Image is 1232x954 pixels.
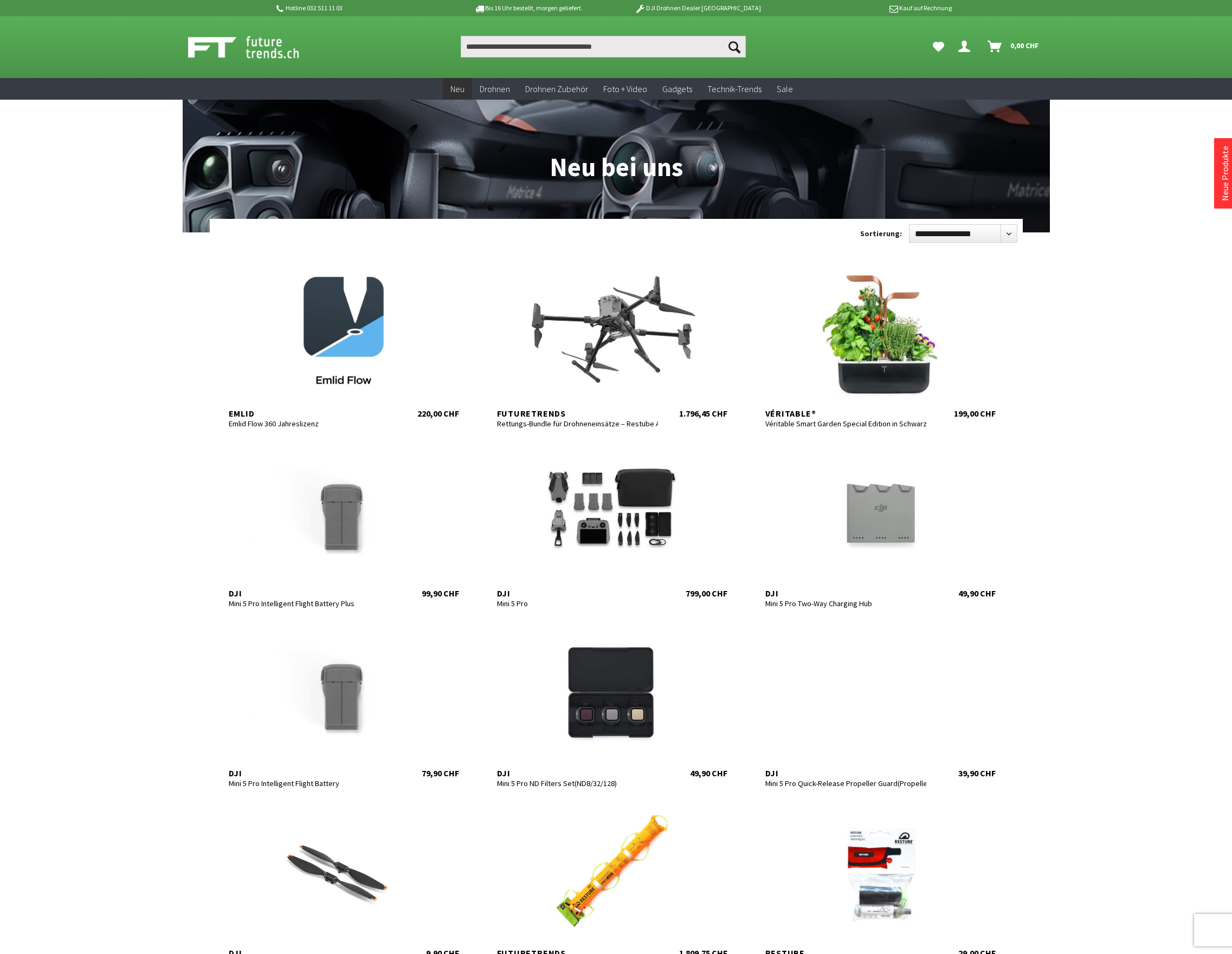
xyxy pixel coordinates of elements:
div: 220,00 CHF [417,408,459,419]
a: Technik-Trends [700,78,769,100]
div: 49,90 CHF [690,768,727,778]
a: Neu [443,78,472,100]
a: Neue Produkte [1220,146,1230,201]
a: DJI Mini 5 Pro 799,00 CHF [486,447,738,599]
div: DJI [229,588,390,599]
div: Mini 5 Pro Intelligent Flight Battery Plus [229,599,390,608]
a: Foto + Video [596,78,655,100]
div: 99,90 CHF [422,588,459,599]
p: Bis 16 Uhr bestellt, morgen geliefert. [444,2,613,15]
a: Sale [769,78,801,100]
span: 0,00 CHF [1010,37,1039,54]
div: Véritable Smart Garden Special Edition in Schwarz/Kupfer [765,419,927,429]
span: Drohnen [480,83,510,94]
div: Rettungs-Bundle für Drohneneinsätze – Restube Automatic 75 + AD4 Abwurfsystem [497,419,659,429]
a: EMLID Emlid Flow 360 Jahreslizenz 220,00 CHF [218,267,470,419]
span: Sale [777,83,793,94]
span: Foto + Video [603,83,647,94]
div: Mini 5 Pro Quick-Release Propeller Guard(Propeller Included) [765,778,927,788]
a: DJI Mini 5 Pro ND Filters Set(ND8/32/128) 49,90 CHF [486,627,738,778]
div: DJI [765,768,927,778]
div: DJI [497,588,659,599]
img: Shop Futuretrends - zur Startseite wechseln [188,34,323,61]
div: DJI [229,768,390,778]
a: Gadgets [655,78,700,100]
a: Futuretrends Rettungs-Bundle für Drohneneinsätze – Restube Automatic 75 + AD4 Abwurfsystem 1.796,... [486,267,738,419]
div: EMLID [229,408,390,419]
div: DJI [765,588,927,599]
a: DJI Mini 5 Pro Quick-Release Propeller Guard(Propeller Included) 39,90 CHF [754,627,1007,778]
div: Mini 5 Pro [497,599,659,608]
a: Véritable® Véritable Smart Garden Special Edition in Schwarz/Kupfer 199,00 CHF [754,267,1007,419]
span: Gadgets [662,83,692,94]
a: Meine Favoriten [927,36,950,57]
span: Drohnen Zubehör [525,83,588,94]
a: DJI Mini 5 Pro Intelligent Flight Battery Plus 99,90 CHF [218,447,470,599]
div: 49,90 CHF [958,588,996,599]
div: 799,00 CHF [686,588,727,599]
div: 39,90 CHF [958,768,996,778]
div: 79,90 CHF [422,768,459,778]
a: DJI Mini 5 Pro Two-Way Charging Hub 49,90 CHF [754,447,1007,599]
div: Futuretrends [497,408,659,419]
span: Technik-Trends [707,83,762,94]
p: Kauf auf Rechnung [783,2,952,15]
a: DJI Mini 5 Pro Intelligent Flight Battery 79,90 CHF [218,627,470,778]
a: Warenkorb [983,36,1044,57]
div: DJI [497,768,659,778]
span: Neu [450,83,465,94]
div: Mini 5 Pro ND Filters Set(ND8/32/128) [497,778,659,788]
div: Véritable® [765,408,927,419]
div: 199,00 CHF [954,408,996,419]
div: Mini 5 Pro Intelligent Flight Battery [229,778,390,788]
a: Hi, Serdar - Dein Konto [954,36,979,57]
div: Emlid Flow 360 Jahreslizenz [229,419,390,429]
div: Mini 5 Pro Two-Way Charging Hub [765,599,927,608]
button: Suchen [723,36,746,57]
a: Drohnen [472,78,518,100]
p: DJI Drohnen Dealer [GEOGRAPHIC_DATA] [613,2,782,15]
input: Produkt, Marke, Kategorie, EAN, Artikelnummer… [461,36,746,57]
label: Sortierung: [860,225,902,242]
a: Drohnen Zubehör [518,78,596,100]
div: 1.796,45 CHF [679,408,727,419]
p: Hotline 032 511 11 03 [275,2,444,15]
h1: Neu bei uns [210,89,1023,181]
